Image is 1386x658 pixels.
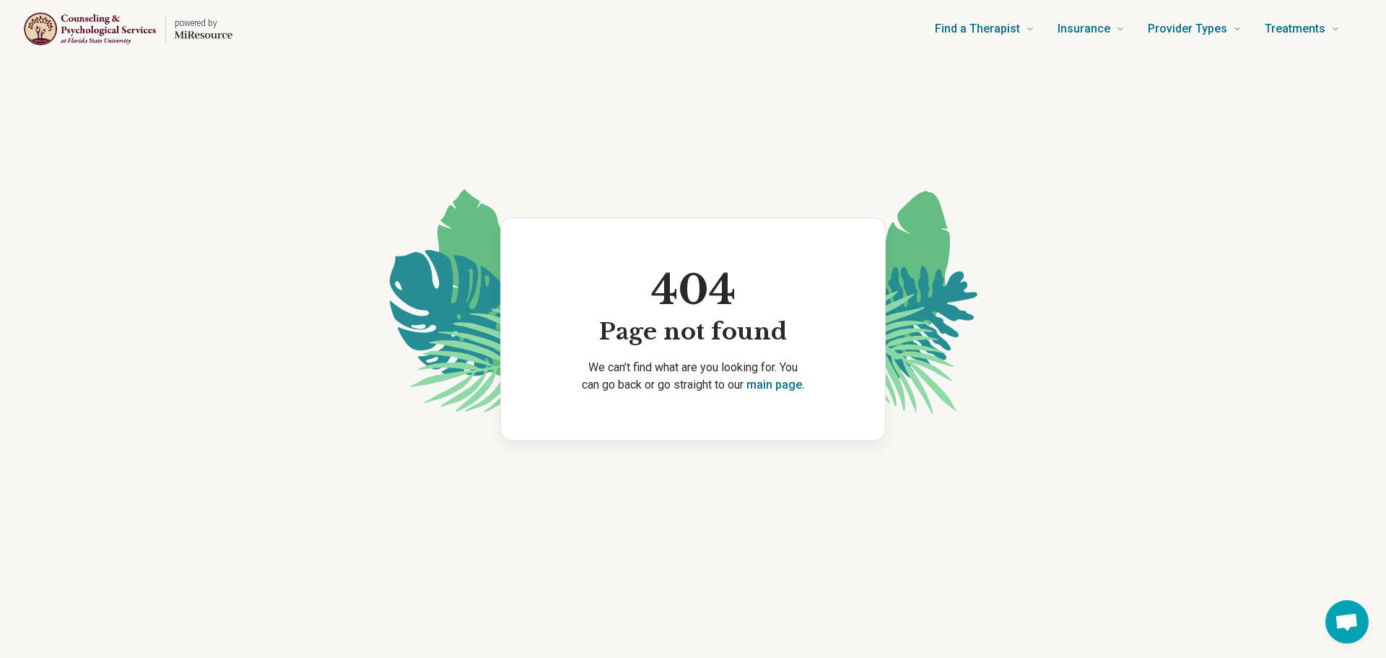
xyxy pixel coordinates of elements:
[175,17,232,29] p: powered by
[599,264,787,317] span: 404
[524,359,862,394] p: We can’t find what are you looking for. You can go back or go straight to our
[746,378,805,391] a: main page.
[1148,19,1227,39] span: Provider Types
[599,317,787,347] span: Page not found
[23,6,232,52] a: Home page
[1325,600,1369,644] div: Open chat
[935,19,1020,39] span: Find a Therapist
[1058,19,1110,39] span: Insurance
[1265,19,1325,39] span: Treatments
